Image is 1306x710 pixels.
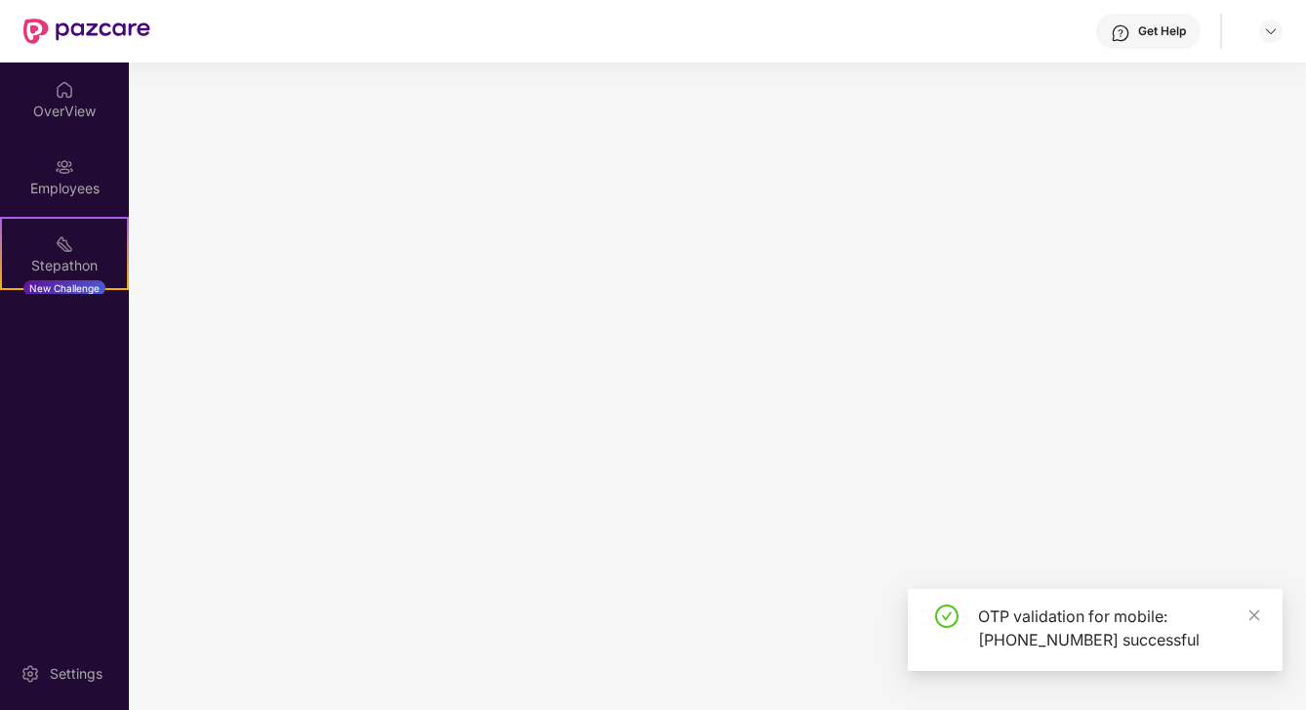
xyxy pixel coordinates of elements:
span: close [1247,608,1261,622]
img: New Pazcare Logo [23,19,150,44]
img: svg+xml;base64,PHN2ZyBpZD0iSG9tZSIgeG1sbnM9Imh0dHA6Ly93d3cudzMub3JnLzIwMDAvc3ZnIiB3aWR0aD0iMjAiIG... [55,80,74,100]
img: svg+xml;base64,PHN2ZyBpZD0iSGVscC0zMngzMiIgeG1sbnM9Imh0dHA6Ly93d3cudzMub3JnLzIwMDAvc3ZnIiB3aWR0aD... [1111,23,1130,43]
img: svg+xml;base64,PHN2ZyBpZD0iRHJvcGRvd24tMzJ4MzIiIHhtbG5zPSJodHRwOi8vd3d3LnczLm9yZy8yMDAwL3N2ZyIgd2... [1263,23,1279,39]
div: New Challenge [23,280,105,296]
div: Get Help [1138,23,1186,39]
div: Settings [44,664,108,684]
img: svg+xml;base64,PHN2ZyBpZD0iRW1wbG95ZWVzIiB4bWxucz0iaHR0cDovL3d3dy53My5vcmcvMjAwMC9zdmciIHdpZHRoPS... [55,157,74,177]
div: OTP validation for mobile: [PHONE_NUMBER] successful [978,605,1259,651]
div: Stepathon [2,256,127,275]
img: svg+xml;base64,PHN2ZyB4bWxucz0iaHR0cDovL3d3dy53My5vcmcvMjAwMC9zdmciIHdpZHRoPSIyMSIgaGVpZ2h0PSIyMC... [55,234,74,254]
span: check-circle [935,605,959,628]
img: svg+xml;base64,PHN2ZyBpZD0iU2V0dGluZy0yMHgyMCIgeG1sbnM9Imh0dHA6Ly93d3cudzMub3JnLzIwMDAvc3ZnIiB3aW... [20,664,40,684]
